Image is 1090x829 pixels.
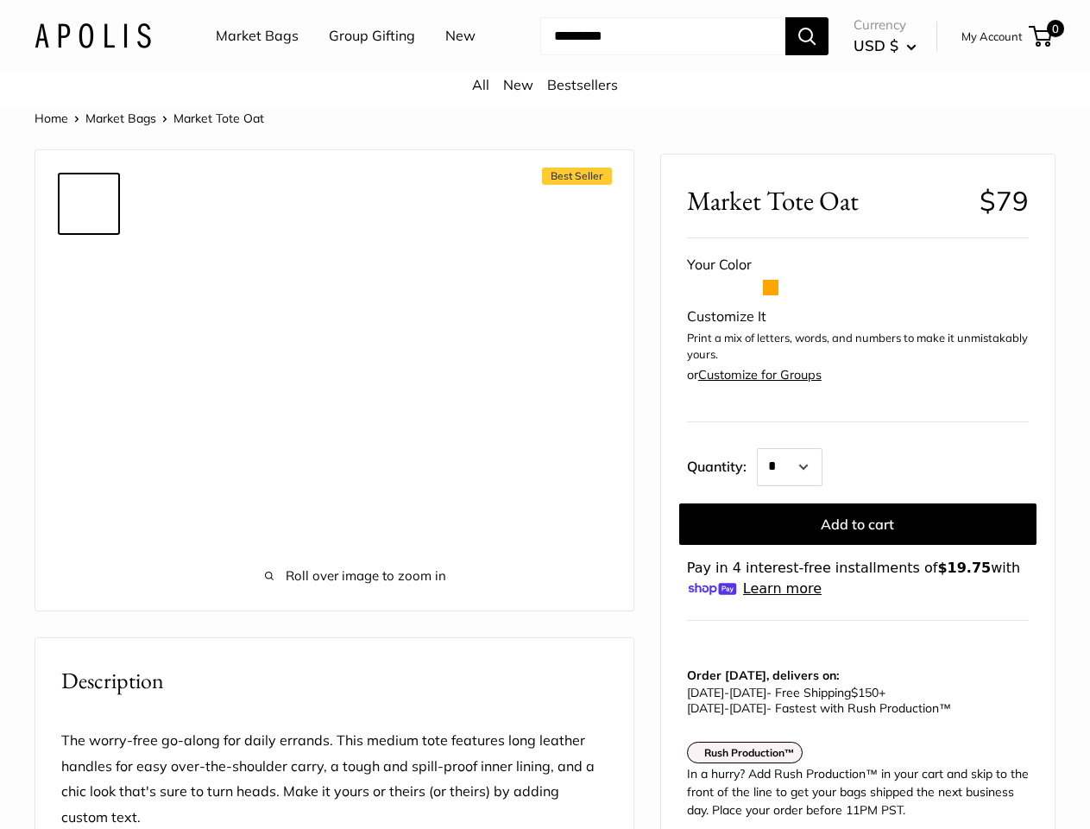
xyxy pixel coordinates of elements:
[58,173,120,235] a: Market Tote Oat
[35,23,151,48] img: Apolis
[729,700,766,716] span: [DATE]
[961,26,1023,47] a: My Account
[85,111,156,126] a: Market Bags
[547,76,618,93] a: Bestsellers
[58,380,120,442] a: Market Tote Oat
[687,364,822,387] div: or
[472,76,489,93] a: All
[687,304,1029,330] div: Customize It
[35,111,68,126] a: Home
[35,107,264,130] nav: Breadcrumb
[687,700,951,716] span: - Fastest with Rush Production™
[687,685,724,700] span: [DATE]
[687,252,1029,278] div: Your Color
[687,685,1020,716] p: - Free Shipping +
[687,700,724,716] span: [DATE]
[540,17,785,55] input: Search...
[542,168,612,185] span: Best Seller
[687,668,839,683] strong: Order [DATE], delivers on:
[785,17,829,55] button: Search
[1047,20,1064,37] span: 0
[173,564,538,588] span: Roll over image to zoom in
[687,443,757,486] label: Quantity:
[58,242,120,304] a: Market Tote Oat
[687,330,1029,364] p: Print a mix of letters, words, and numbers to make it unmistakably yours.
[58,311,120,373] a: Market Tote Oat
[503,76,533,93] a: New
[61,664,608,698] h2: Description
[854,32,917,60] button: USD $
[445,23,476,49] a: New
[854,13,917,37] span: Currency
[704,746,795,759] strong: Rush Production™
[687,185,967,217] span: Market Tote Oat
[980,184,1029,218] span: $79
[729,685,766,700] span: [DATE]
[698,367,822,383] a: Customize for Groups
[724,685,729,700] span: -
[1030,26,1052,47] a: 0
[173,111,264,126] span: Market Tote Oat
[329,23,415,49] a: Group Gifting
[851,685,879,700] span: $150
[854,36,898,54] span: USD $
[216,23,299,49] a: Market Bags
[679,503,1036,545] button: Add to cart
[724,700,729,716] span: -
